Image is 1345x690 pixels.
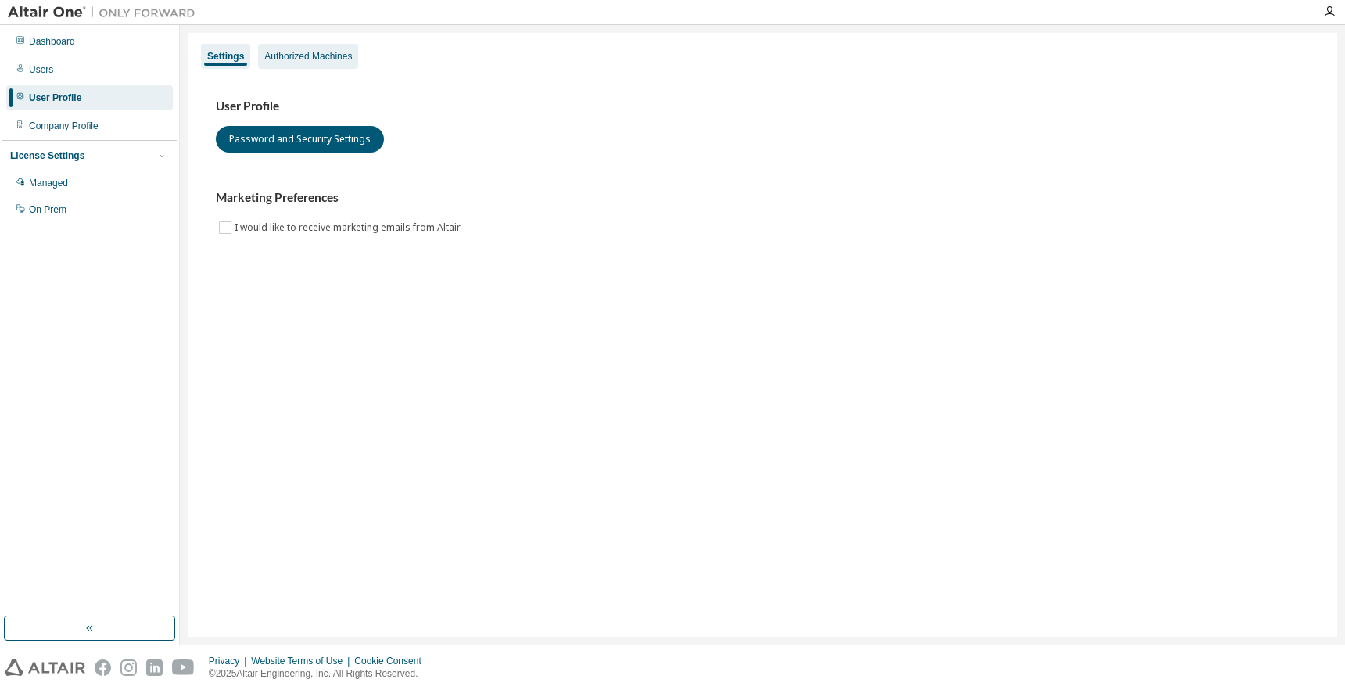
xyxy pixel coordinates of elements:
[216,126,384,153] button: Password and Security Settings
[5,659,85,676] img: altair_logo.svg
[29,203,66,216] div: On Prem
[264,50,352,63] div: Authorized Machines
[251,655,354,667] div: Website Terms of Use
[120,659,137,676] img: instagram.svg
[10,149,84,162] div: License Settings
[29,120,99,132] div: Company Profile
[207,50,244,63] div: Settings
[95,659,111,676] img: facebook.svg
[8,5,203,20] img: Altair One
[29,92,81,104] div: User Profile
[172,659,195,676] img: youtube.svg
[216,190,1309,206] h3: Marketing Preferences
[29,63,53,76] div: Users
[29,35,75,48] div: Dashboard
[354,655,430,667] div: Cookie Consent
[209,667,431,681] p: © 2025 Altair Engineering, Inc. All Rights Reserved.
[29,177,68,189] div: Managed
[235,218,464,237] label: I would like to receive marketing emails from Altair
[216,99,1309,114] h3: User Profile
[209,655,251,667] div: Privacy
[146,659,163,676] img: linkedin.svg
